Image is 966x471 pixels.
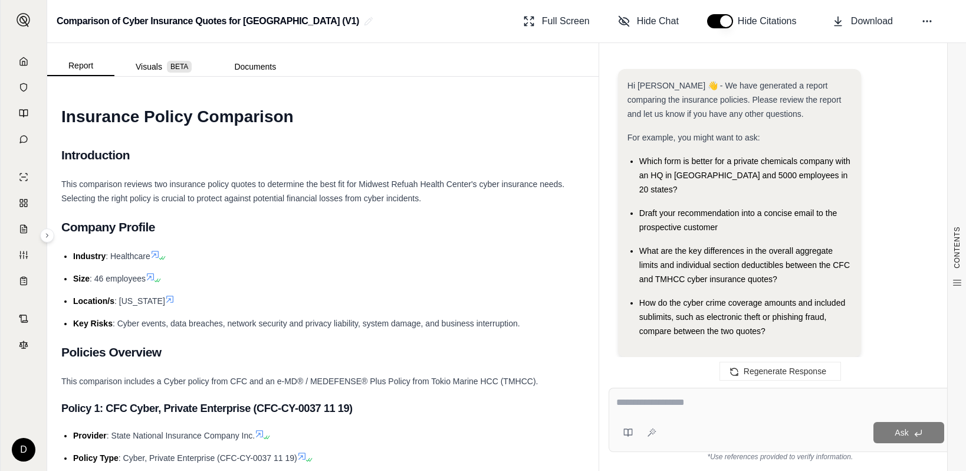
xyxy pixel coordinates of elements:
[639,208,837,232] span: Draft your recommendation into a concise email to the prospective customer
[827,9,898,33] button: Download
[57,11,359,32] h2: Comparison of Cyber Insurance Quotes for [GEOGRAPHIC_DATA] (V1)
[61,398,584,419] h3: Policy 1: CFC Cyber, Private Enterprise (CFC-CY-0037 11 19)
[8,269,40,293] a: Coverage Table
[627,133,760,142] span: For example, you might want to ask:
[639,246,850,284] span: What are the key differences in the overall aggregate limits and individual section deductibles b...
[613,9,684,33] button: Hide Chat
[73,274,90,283] span: Size
[17,13,31,27] img: Expand sidebar
[8,165,40,189] a: Single Policy
[8,243,40,267] a: Custom Report
[73,251,106,261] span: Industry
[73,431,107,440] span: Provider
[114,296,165,306] span: : [US_STATE]
[639,298,845,336] span: How do the cyber crime coverage amounts and included sublimits, such as electronic theft or phish...
[73,296,114,306] span: Location/s
[637,14,679,28] span: Hide Chat
[61,377,538,386] span: This comparison includes a Cyber policy from CFC and an e-MD® / MEDEFENSE® Plus Policy from Tokio...
[895,428,908,437] span: Ask
[106,251,150,261] span: : Healthcare
[8,102,40,125] a: Prompt Library
[107,431,255,440] span: : State National Insurance Company Inc.
[12,438,35,462] div: D
[8,307,40,331] a: Contract Analysis
[8,127,40,151] a: Chat
[8,191,40,215] a: Policy Comparisons
[61,215,584,240] h2: Company Profile
[8,217,40,241] a: Claim Coverage
[8,333,40,356] a: Legal Search Engine
[167,61,192,73] span: BETA
[61,179,564,203] span: This comparison reviews two insurance policy quotes to determine the best fit for Midwest Refuah ...
[609,452,952,462] div: *Use references provided to verify information.
[73,319,113,328] span: Key Risks
[8,76,40,99] a: Documents Vault
[47,56,114,76] button: Report
[61,100,584,133] h1: Insurance Policy Comparison
[851,14,893,28] span: Download
[61,340,584,365] h2: Policies Overview
[639,156,850,194] span: Which form is better for a private chemicals company with an HQ in [GEOGRAPHIC_DATA] and 5000 emp...
[8,50,40,73] a: Home
[738,14,804,28] span: Hide Citations
[119,453,297,463] span: : Cyber, Private Enterprise (CFC-CY-0037 11 19)
[12,8,35,32] button: Expand sidebar
[40,228,54,243] button: Expand sidebar
[61,143,584,168] h2: Introduction
[744,367,826,376] span: Regenerate Response
[518,9,594,33] button: Full Screen
[952,227,962,269] span: CONTENTS
[542,14,590,28] span: Full Screen
[73,453,119,463] span: Policy Type
[627,81,842,119] span: Hi [PERSON_NAME] 👋 - We have generated a report comparing the insurance policies. Please review t...
[213,57,297,76] button: Documents
[90,274,146,283] span: : 46 employees
[114,57,213,76] button: Visuals
[719,362,841,381] button: Regenerate Response
[113,319,520,328] span: : Cyber events, data breaches, network security and privacy liability, system damage, and busines...
[873,422,944,443] button: Ask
